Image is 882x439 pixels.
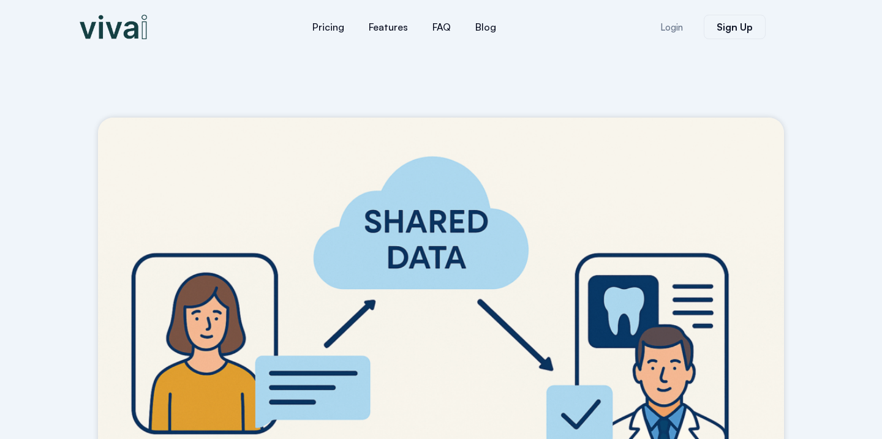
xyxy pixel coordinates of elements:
[300,12,356,42] a: Pricing
[463,12,508,42] a: Blog
[356,12,420,42] a: Features
[227,12,582,42] nav: Menu
[704,15,766,39] a: Sign Up
[420,12,463,42] a: FAQ
[660,23,683,32] span: Login
[646,15,698,39] a: Login
[717,22,753,32] span: Sign Up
